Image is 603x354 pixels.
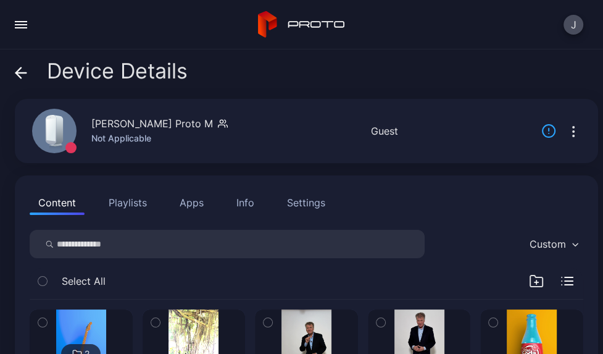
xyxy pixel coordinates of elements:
[47,59,188,83] span: Device Details
[371,124,398,138] div: Guest
[228,190,263,215] button: Info
[171,190,212,215] button: Apps
[278,190,334,215] button: Settings
[236,195,254,210] div: Info
[30,190,85,215] button: Content
[62,274,106,289] span: Select All
[91,131,228,146] div: Not Applicable
[100,190,156,215] button: Playlists
[91,116,213,131] div: [PERSON_NAME] Proto M
[287,195,325,210] div: Settings
[523,230,583,258] button: Custom
[563,15,583,35] button: J
[530,238,566,250] div: Custom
